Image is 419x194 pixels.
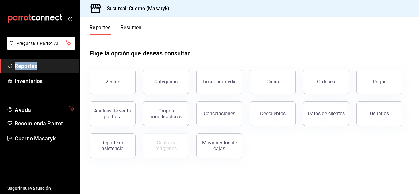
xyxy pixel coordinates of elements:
[303,101,349,126] button: Datos de clientes
[147,140,185,151] div: Costos y márgenes
[121,25,142,35] button: Resumen
[90,49,190,58] h1: Elige la opción que deseas consultar
[260,111,286,116] div: Descuentos
[143,133,189,158] button: Contrata inventarios para ver este reporte
[7,185,75,192] span: Sugerir nueva función
[15,105,67,112] span: Ayuda
[370,111,389,116] div: Usuarios
[90,133,136,158] button: Reporte de asistencia
[204,111,235,116] div: Cancelaciones
[90,101,136,126] button: Análisis de venta por hora
[250,70,296,94] a: Cajas
[373,79,386,85] div: Pagos
[17,40,66,47] span: Pregunta a Parrot AI
[250,101,296,126] button: Descuentos
[200,140,238,151] div: Movimientos de cajas
[154,79,178,85] div: Categorías
[202,79,237,85] div: Ticket promedio
[303,70,349,94] button: Órdenes
[317,79,335,85] div: Órdenes
[4,44,75,51] a: Pregunta a Parrot AI
[267,78,279,86] div: Cajas
[15,119,75,127] span: Recomienda Parrot
[94,140,132,151] div: Reporte de asistencia
[147,108,185,120] div: Grupos modificadores
[308,111,345,116] div: Datos de clientes
[196,70,242,94] button: Ticket promedio
[356,70,402,94] button: Pagos
[105,79,120,85] div: Ventas
[15,77,75,85] span: Inventarios
[7,37,75,50] button: Pregunta a Parrot AI
[90,25,142,35] div: navigation tabs
[15,62,75,70] span: Reportes
[90,70,136,94] button: Ventas
[356,101,402,126] button: Usuarios
[196,101,242,126] button: Cancelaciones
[15,134,75,143] span: Cuerno Masaryk
[196,133,242,158] button: Movimientos de cajas
[94,108,132,120] div: Análisis de venta por hora
[90,25,111,35] button: Reportes
[143,101,189,126] button: Grupos modificadores
[143,70,189,94] button: Categorías
[102,5,169,12] h3: Sucursal: Cuerno (Masaryk)
[67,16,72,21] button: open_drawer_menu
